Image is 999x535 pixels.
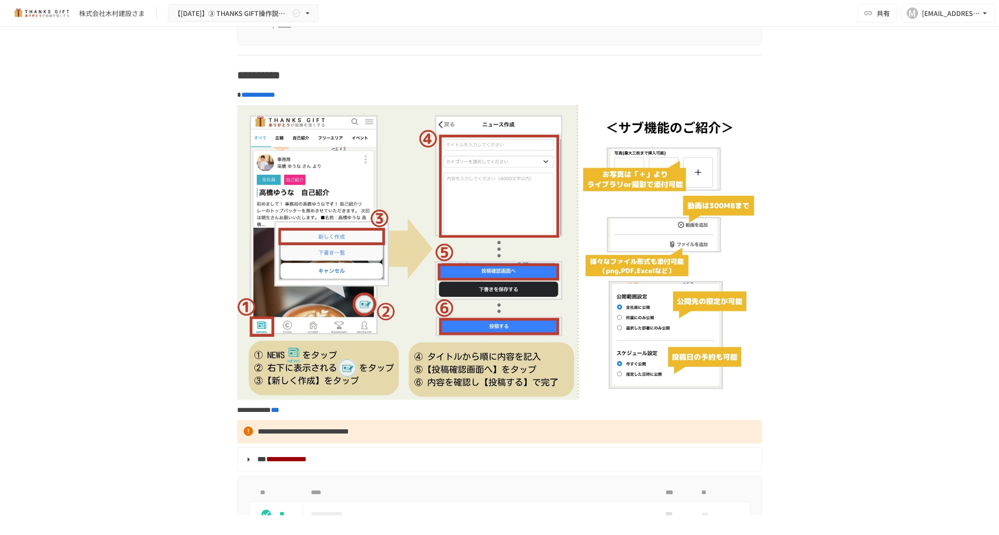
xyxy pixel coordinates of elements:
[79,8,145,18] div: 株式会社木村建設さま
[877,8,890,18] span: 共有
[901,4,995,23] button: M[EMAIL_ADDRESS][DOMAIN_NAME]
[237,105,762,400] img: SvCuo3XD5sXTlKJNIHyJFvzl9FD4IRAM2TGKTARsn9P
[922,8,980,19] div: [EMAIL_ADDRESS][DOMAIN_NAME]
[858,4,897,23] button: 共有
[249,484,751,527] table: task table
[168,4,318,23] button: 【[DATE]】➂ THANKS GIFT操作説明/THANKS GIFT[PERSON_NAME]
[907,8,918,19] div: M
[257,505,276,524] button: status
[11,6,71,21] img: mMP1OxWUAhQbsRWCurg7vIHe5HqDpP7qZo7fRoNLXQh
[174,8,290,19] span: 【[DATE]】➂ THANKS GIFT操作説明/THANKS GIFT[PERSON_NAME]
